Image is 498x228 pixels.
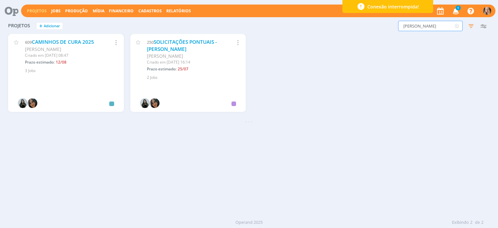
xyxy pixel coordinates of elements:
img: N [150,98,160,108]
span: 2 [481,219,483,226]
span: Cadastros [138,8,162,14]
span: [PERSON_NAME] [147,53,183,59]
span: 609 [25,39,32,45]
span: Adicionar [44,24,60,28]
div: Criado em [DATE] 08:47 [25,53,101,58]
span: [PERSON_NAME] [25,46,61,52]
button: 1 [449,5,462,17]
span: 12/08 [56,59,66,65]
div: Criado em [DATE] 16:14 [147,59,223,65]
button: Jobs [49,8,63,14]
div: 3 Jobs [25,68,116,74]
img: N [28,98,37,108]
a: Produção [65,8,88,14]
button: Cadastros [136,8,164,14]
a: Projetos [27,8,47,14]
button: Financeiro [107,8,136,14]
span: 25/07 [178,66,188,72]
a: Jobs [51,8,61,14]
input: Busca [398,21,463,31]
span: + [39,23,42,30]
a: Relatórios [166,8,191,14]
span: Conexão interrompida! [367,3,419,10]
span: 1 [456,6,461,10]
img: T [483,7,491,15]
span: Prazo estimado: [25,59,54,65]
div: 2 Jobs [147,75,238,80]
button: T [483,5,492,17]
a: SOLICITAÇÕES PONTUAIS - [PERSON_NAME] [147,39,217,53]
span: Projetos [8,23,30,29]
span: Exibindo [452,219,469,226]
div: - - - [5,118,493,125]
img: V [140,98,150,108]
button: +Adicionar [37,23,63,30]
img: V [18,98,28,108]
a: CAMINHOS DE CURA 2025 [32,39,94,45]
button: Relatórios [164,8,193,14]
span: 250 [147,39,154,45]
button: Mídia [91,8,106,14]
span: Prazo estimado: [147,66,176,72]
span: de [475,219,480,226]
button: Projetos [25,8,49,14]
a: Mídia [93,8,104,14]
span: 2 [470,219,472,226]
a: Financeiro [109,8,134,14]
button: Produção [63,8,90,14]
